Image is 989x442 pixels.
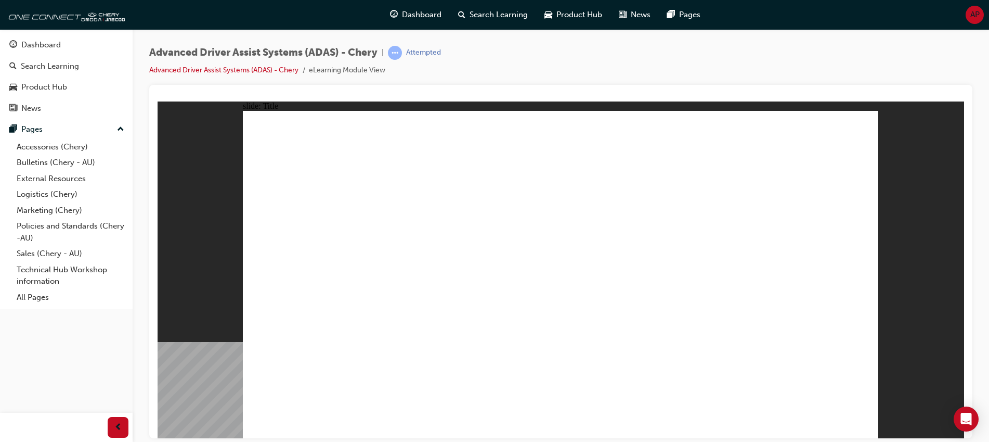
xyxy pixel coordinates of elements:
[12,246,128,262] a: Sales (Chery - AU)
[406,48,441,58] div: Attempted
[382,4,450,26] a: guage-iconDashboard
[402,9,441,21] span: Dashboard
[309,65,385,77] li: eLearning Module View
[21,103,41,115] div: News
[388,46,402,60] span: learningRecordVerb_ATTEMPT-icon
[9,83,17,92] span: car-icon
[619,8,627,21] span: news-icon
[12,171,128,187] a: External Resources
[12,186,128,203] a: Logistics (Chery)
[21,81,67,93] div: Product Hub
[9,125,17,134] span: pages-icon
[21,123,43,135] div: Pages
[4,78,128,97] a: Product Hub
[458,8,465,21] span: search-icon
[954,407,979,432] div: Open Intercom Messenger
[4,35,128,55] a: Dashboard
[556,9,602,21] span: Product Hub
[966,6,984,24] button: AP
[679,9,700,21] span: Pages
[114,421,122,434] span: prev-icon
[12,289,128,306] a: All Pages
[659,4,709,26] a: pages-iconPages
[149,66,298,74] a: Advanced Driver Assist Systems (ADAS) - Chery
[21,60,79,72] div: Search Learning
[12,155,128,171] a: Bulletins (Chery - AU)
[12,139,128,155] a: Accessories (Chery)
[450,4,536,26] a: search-iconSearch Learning
[12,262,128,289] a: Technical Hub Workshop information
[4,120,128,139] button: Pages
[390,8,398,21] span: guage-icon
[9,104,17,113] span: news-icon
[631,9,650,21] span: News
[4,57,128,76] a: Search Learning
[21,39,61,51] div: Dashboard
[149,47,378,59] span: Advanced Driver Assist Systems (ADAS) - Chery
[667,8,675,21] span: pages-icon
[117,123,124,136] span: up-icon
[544,8,552,21] span: car-icon
[12,218,128,246] a: Policies and Standards (Chery -AU)
[9,62,17,71] span: search-icon
[9,41,17,50] span: guage-icon
[470,9,528,21] span: Search Learning
[610,4,659,26] a: news-iconNews
[970,9,980,21] span: AP
[12,203,128,219] a: Marketing (Chery)
[4,99,128,118] a: News
[382,47,384,59] span: |
[536,4,610,26] a: car-iconProduct Hub
[4,33,128,120] button: DashboardSearch LearningProduct HubNews
[5,4,125,25] img: oneconnect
